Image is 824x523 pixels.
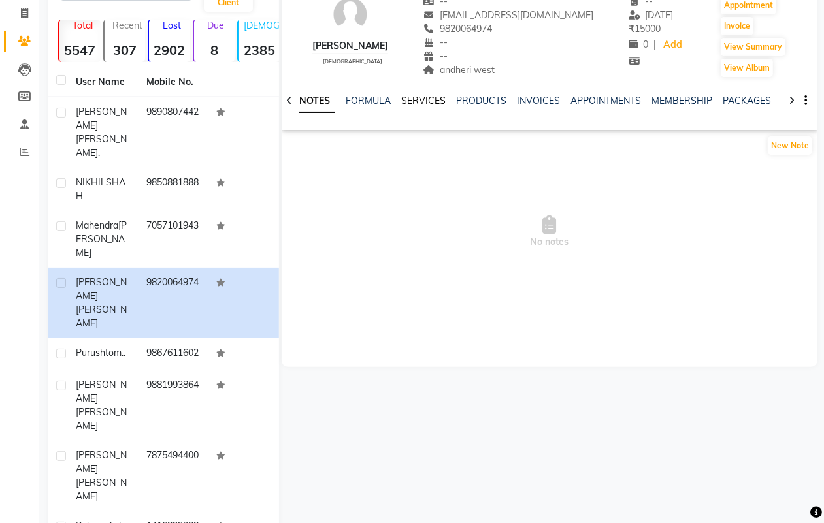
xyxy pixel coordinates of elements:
span: [PERSON_NAME]. [76,133,127,159]
span: [PERSON_NAME] [76,219,127,259]
p: Lost [154,20,190,31]
a: PACKAGES [723,95,771,106]
a: Add [661,36,684,54]
a: FORMULA [346,95,391,106]
button: View Summary [721,38,785,56]
span: Mahendra [76,219,118,231]
span: 15000 [629,23,661,35]
span: [PERSON_NAME] [76,379,127,404]
td: 9881993864 [139,370,209,441]
span: [PERSON_NAME] [76,477,127,502]
span: 9820064974 [423,23,493,35]
th: User Name [68,67,139,97]
button: View Album [721,59,773,77]
a: APPOINTMENTS [570,95,641,106]
p: Total [65,20,101,31]
strong: 2385 [239,42,280,58]
span: [EMAIL_ADDRESS][DOMAIN_NAME] [423,9,594,21]
p: [DEMOGRAPHIC_DATA] [244,20,280,31]
a: MEMBERSHIP [651,95,712,106]
span: [PERSON_NAME] [76,406,127,432]
span: [PERSON_NAME] [76,276,127,302]
strong: 2902 [149,42,190,58]
a: PRODUCTS [456,95,506,106]
p: Due [197,20,235,31]
a: INVOICES [517,95,560,106]
span: | [653,38,656,52]
div: [PERSON_NAME] [312,39,388,53]
td: 7875494400 [139,441,209,511]
td: 9867611602 [139,338,209,370]
button: New Note [768,136,812,155]
span: No notes [282,166,817,297]
span: [DEMOGRAPHIC_DATA] [323,58,382,65]
span: -- [423,37,448,48]
td: 9890807442 [139,97,209,168]
span: -- [423,50,448,62]
span: [PERSON_NAME] [76,106,127,131]
span: [PERSON_NAME] [76,304,127,329]
td: 9820064974 [139,268,209,338]
a: SERVICES [401,95,446,106]
span: andheri west [423,64,495,76]
td: 9850881888 [139,168,209,211]
button: Invoice [721,17,753,35]
span: purushtom [76,347,122,358]
strong: 8 [194,42,235,58]
strong: 307 [105,42,146,58]
span: [PERSON_NAME] [76,449,127,475]
strong: 5547 [59,42,101,58]
p: Recent [110,20,146,31]
a: NOTES [294,89,335,113]
span: .. [122,347,125,358]
th: Mobile No. [139,67,209,97]
span: 0 [629,39,648,50]
span: ₹ [629,23,634,35]
td: 7057101943 [139,211,209,268]
span: NIKHIL [76,176,106,188]
span: [DATE] [629,9,674,21]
